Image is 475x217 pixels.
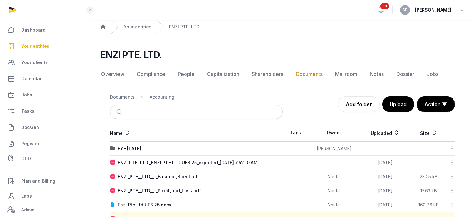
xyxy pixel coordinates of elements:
[334,65,359,83] a: Mailroom
[124,24,151,30] a: Your entities
[169,24,200,30] a: ENZI PTE. LTD.
[5,189,85,204] a: Labs
[309,198,359,212] td: Naufal
[110,174,115,179] img: pdf.svg
[403,8,408,12] span: SP
[5,22,85,37] a: Dashboard
[118,145,141,152] div: FYE [DATE]
[411,198,446,212] td: 160.76 kB
[378,160,393,165] span: [DATE]
[21,124,39,131] span: DocGen
[118,188,201,194] div: ENZI_PTE__LTD__-_Profit_and_Loss.pdf
[5,39,85,54] a: Your entities
[5,104,85,119] a: Tasks
[110,90,283,105] nav: Breadcrumb
[5,174,85,189] a: Plan and Billing
[21,59,48,66] span: Your clients
[118,160,258,166] div: ENZI PTE. LTD._ENZI PTE LTD UFS 25_exported_[DATE] 7.52.10 AM
[21,26,46,34] span: Dashboard
[118,202,171,208] div: Enzi Pte Ltd UFS 25.docx
[380,3,389,9] span: 13
[21,206,35,214] span: Admin
[5,87,85,102] a: Jobs
[100,65,126,83] a: Overview
[426,65,440,83] a: Jobs
[309,170,359,184] td: Naufal
[90,20,475,34] nav: Breadcrumb
[309,142,359,156] td: [PERSON_NAME]
[176,65,196,83] a: People
[21,107,34,115] span: Tasks
[136,65,166,83] a: Compliance
[5,71,85,86] a: Calendar
[21,75,42,82] span: Calendar
[150,94,174,100] div: Accounting
[250,65,285,83] a: Shareholders
[5,55,85,70] a: Your clients
[110,94,135,100] div: Documents
[113,105,127,119] button: Submit
[110,188,115,193] img: pdf.svg
[21,192,32,200] span: Labs
[21,155,31,162] span: CDD
[283,124,309,142] th: Tags
[338,96,380,112] a: Add folder
[100,49,161,60] h2: ENZI PTE. LTD.
[21,140,40,147] span: Register
[5,152,85,165] a: CDD
[5,120,85,135] a: DocGen
[369,65,385,83] a: Notes
[415,6,451,14] span: [PERSON_NAME]
[110,202,115,207] img: document.svg
[110,146,115,151] img: folder.svg
[411,170,446,184] td: 23.05 kB
[294,65,324,83] a: Documents
[100,65,465,83] nav: Tabs
[110,124,283,142] th: Name
[309,156,359,170] td: -
[21,91,32,99] span: Jobs
[378,174,393,179] span: [DATE]
[118,174,199,180] div: ENZI_PTE__LTD__-_Balance_Sheet.pdf
[110,160,115,165] img: pdf.svg
[309,124,359,142] th: Owner
[411,184,446,198] td: 17.63 kB
[382,96,414,112] button: Upload
[21,177,55,185] span: Plan and Billing
[5,136,85,151] a: Register
[309,184,359,198] td: Naufal
[206,65,240,83] a: Capitalization
[411,124,446,142] th: Size
[417,97,455,112] button: Action ▼
[400,5,410,15] button: SP
[378,202,393,207] span: [DATE]
[5,204,85,216] a: Admin
[395,65,416,83] a: Dossier
[359,124,411,142] th: Uploaded
[378,188,393,193] span: [DATE]
[21,42,49,50] span: Your entities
